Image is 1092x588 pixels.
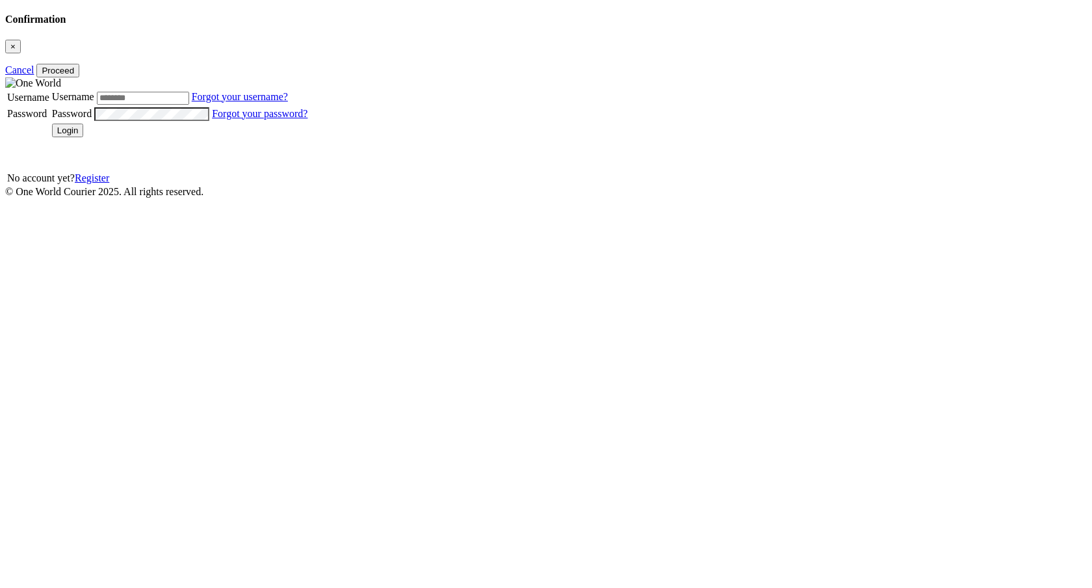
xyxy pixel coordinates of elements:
label: Username [52,91,94,102]
a: Cancel [5,64,34,75]
div: No account yet? [7,172,307,184]
a: Register [75,172,109,183]
label: Username [7,92,49,103]
span: © One World Courier 2025. All rights reserved. [5,186,203,197]
button: Proceed [36,64,79,77]
h4: Confirmation [5,14,1087,25]
button: Login [52,124,84,137]
a: Forgot your password? [212,108,307,119]
a: Forgot your username? [192,91,288,102]
button: Close [5,40,21,53]
img: One World [5,77,61,89]
label: Password [7,108,47,119]
label: Password [52,108,92,119]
